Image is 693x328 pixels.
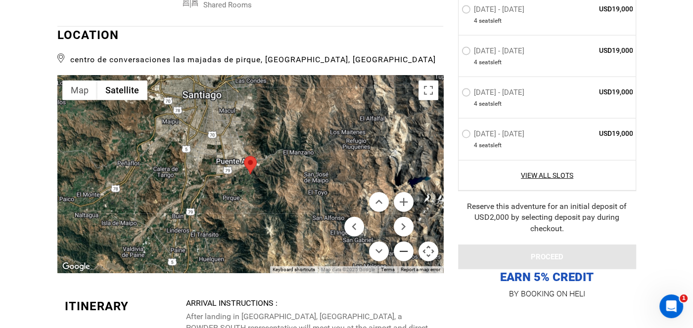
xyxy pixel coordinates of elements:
button: Zoom in [394,192,414,212]
label: [DATE] - [DATE] [462,46,527,58]
span: 4 [474,100,477,108]
div: LOCATION [57,27,443,66]
iframe: Intercom live chat [659,294,683,318]
span: 4 [474,58,477,67]
span: seat left [479,58,502,67]
span: 4 [474,17,477,25]
span: seat left [479,17,502,25]
button: Toggle fullscreen view [418,81,438,100]
span: USD19,000 [561,4,633,14]
label: [DATE] - [DATE] [462,129,527,141]
button: Map camera controls [418,242,438,261]
button: Move left [344,217,364,237]
span: s [490,100,493,108]
span: 4 [474,141,477,150]
a: Terms (opens in new tab) [381,267,395,272]
a: Report a map error [401,267,440,272]
div: Arrival Instructions : [185,298,435,309]
button: Move right [394,217,414,237]
button: Zoom out [394,242,414,261]
label: [DATE] - [DATE] [462,5,527,17]
a: Open this area in Google Maps (opens a new window) [60,260,92,273]
span: USD19,000 [561,45,633,55]
span: s [490,141,493,150]
button: Show street map [62,81,97,100]
div: Reserve this adventure for an initial deposit of USD2,000 by selecting deposit pay during checkout. [458,201,636,235]
button: PROCEED [458,245,636,269]
img: Google [60,260,92,273]
button: Keyboard shortcuts [273,266,315,273]
span: seat left [479,141,502,150]
span: Map data ©2025 Google [321,267,375,272]
span: s [490,58,493,67]
button: Show satellite imagery [97,81,147,100]
label: [DATE] - [DATE] [462,88,527,100]
button: Move up [369,192,389,212]
span: 1 [680,294,688,302]
button: Move down [369,242,389,261]
a: View All Slots [462,170,633,180]
span: s [490,17,493,25]
span: centro de conversaciones las majadas de pirque, [GEOGRAPHIC_DATA], [GEOGRAPHIC_DATA] [57,51,443,66]
p: BY BOOKING ON HELI [458,287,636,301]
span: USD19,000 [561,87,633,97]
span: USD19,000 [561,128,633,138]
div: Itinerary [65,298,179,315]
span: seat left [479,100,502,108]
